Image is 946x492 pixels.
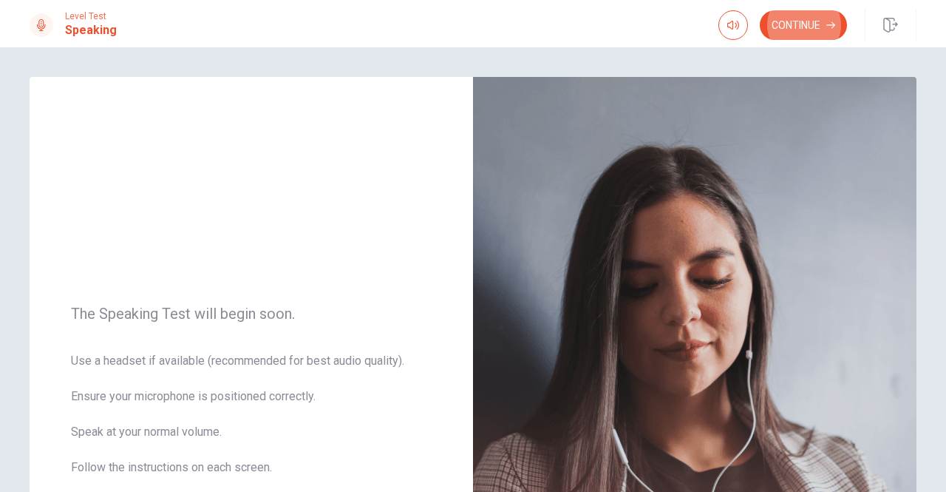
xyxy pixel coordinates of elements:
[65,11,117,21] span: Level Test
[760,10,847,40] button: Continue
[65,21,117,39] h1: Speaking
[71,305,432,323] span: The Speaking Test will begin soon.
